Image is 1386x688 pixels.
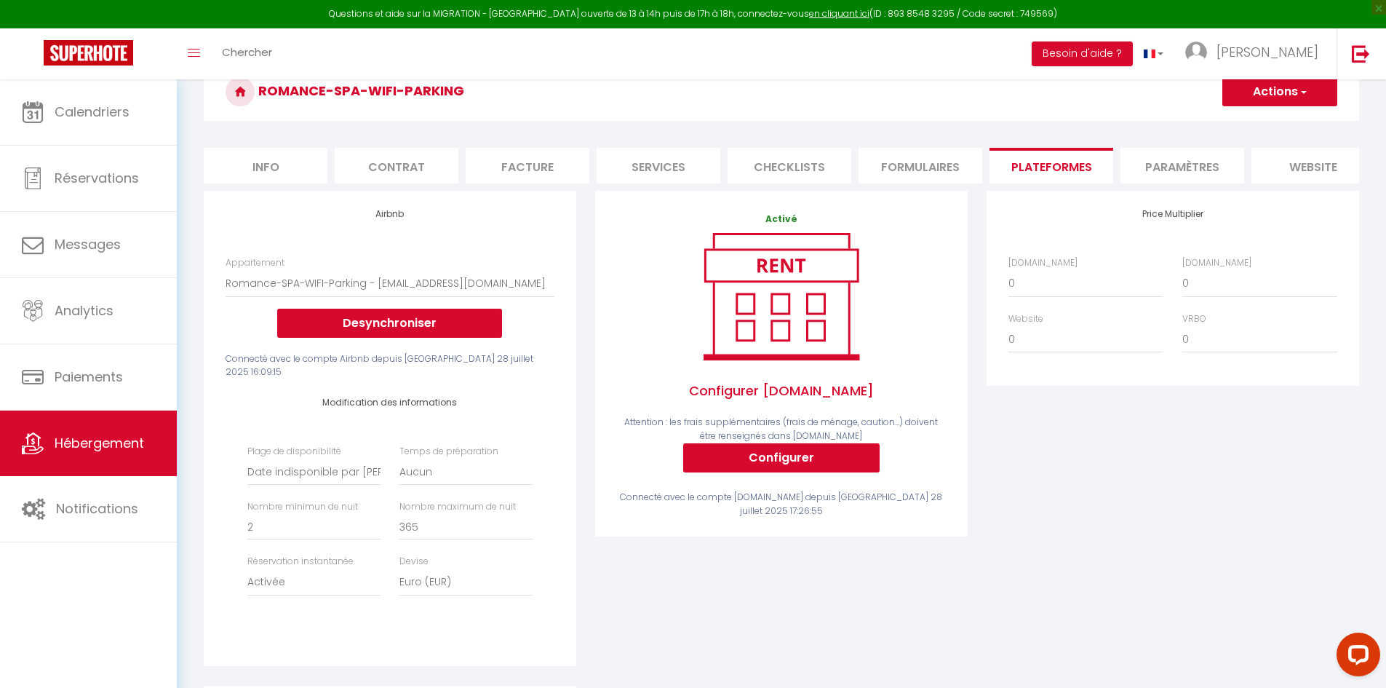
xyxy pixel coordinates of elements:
label: [DOMAIN_NAME] [1182,256,1251,270]
span: Analytics [55,301,113,320]
li: Checklists [728,148,851,183]
img: rent.png [688,226,874,366]
span: Attention : les frais supplémentaires (frais de ménage, caution...) doivent être renseignés dans ... [624,416,938,442]
span: Calendriers [55,103,130,121]
li: Formulaires [859,148,982,183]
li: Plateformes [989,148,1113,183]
label: [DOMAIN_NAME] [1008,256,1078,270]
div: Connecté avec le compte [DOMAIN_NAME] depuis [GEOGRAPHIC_DATA] 28 juillet 2025 17:26:55 [617,491,946,518]
button: Desynchroniser [277,309,502,338]
div: Connecté avec le compte Airbnb depuis [GEOGRAPHIC_DATA] 28 juillet 2025 16:09:15 [226,352,554,380]
label: Appartement [226,256,284,270]
h4: Airbnb [226,209,554,219]
label: Nombre minimun de nuit [247,500,358,514]
a: en cliquant ici [809,7,869,20]
h4: Modification des informations [247,398,533,408]
label: Plage de disponibilité [247,445,341,459]
a: Chercher [211,28,283,79]
span: Configurer [DOMAIN_NAME] [617,366,946,416]
span: Notifications [56,499,138,518]
span: Paiements [55,368,123,386]
img: logout [1352,44,1370,63]
h3: ROMANCE-SPA-WIFI-PARKING [204,63,1359,121]
span: Chercher [222,44,272,60]
img: ... [1185,41,1207,63]
label: Temps de préparation [399,445,498,459]
button: Actions [1222,77,1337,106]
li: Info [204,148,327,183]
img: Super Booking [44,40,133,66]
button: Besoin d'aide ? [1032,41,1133,66]
li: Facture [466,148,589,183]
li: website [1251,148,1375,183]
a: ... [PERSON_NAME] [1174,28,1337,79]
label: Nombre maximum de nuit [399,500,516,514]
label: Réservation instantanée [247,555,354,569]
label: VRBO [1182,312,1206,326]
li: Contrat [335,148,458,183]
h4: Price Multiplier [1008,209,1337,219]
span: Réservations [55,169,139,187]
li: Paramètres [1120,148,1244,183]
span: [PERSON_NAME] [1216,43,1318,61]
label: Devise [399,555,429,569]
iframe: LiveChat chat widget [1325,627,1386,688]
li: Services [597,148,720,183]
button: Configurer [683,443,880,472]
span: Hébergement [55,434,144,452]
p: Activé [617,213,946,226]
span: Messages [55,235,121,253]
label: Website [1008,312,1043,326]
